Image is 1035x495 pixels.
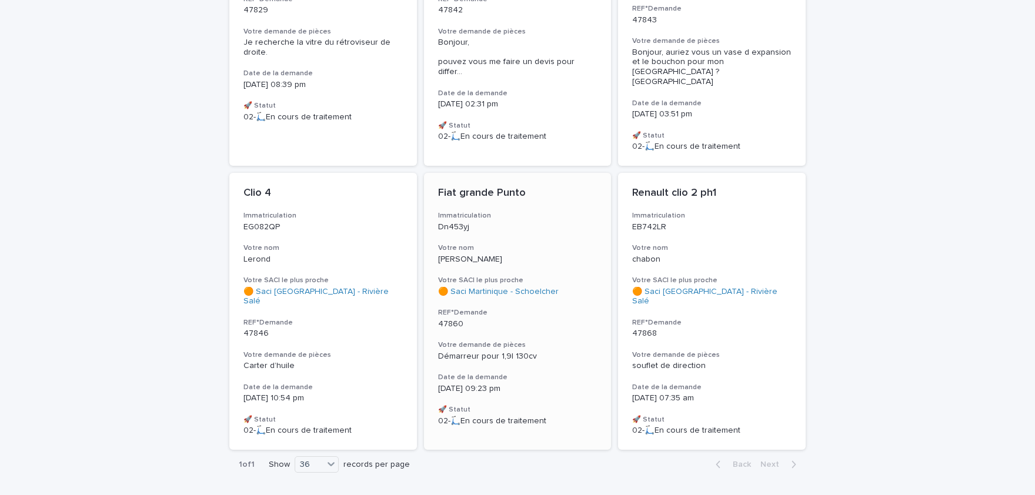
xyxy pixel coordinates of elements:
p: [DATE] 10:54 pm [243,393,403,403]
h3: Date de la demande [438,373,597,382]
h3: Immatriculation [632,211,792,220]
h3: REF°Demande [438,308,597,317]
span: Bonjour, auriez vous un vase d expansion et le bouchon pour mon [GEOGRAPHIC_DATA] ? [GEOGRAPHIC_D... [632,48,793,86]
p: 47843 [632,15,792,25]
h3: Votre nom [243,243,403,253]
h3: Votre SACI le plus proche [632,276,792,285]
p: Renault clio 2 ph1 [632,187,792,200]
p: 47829 [243,5,403,15]
h3: Date de la demande [243,383,403,392]
h3: 🚀 Statut [632,131,792,141]
h3: Votre SACI le plus proche [438,276,597,285]
h3: Votre demande de pièces [632,36,792,46]
h3: Votre nom [438,243,597,253]
p: Lerond [243,255,403,265]
p: [DATE] 02:31 pm [438,99,597,109]
a: Renault clio 2 ph1ImmatriculationEB742LRVotre nomchabonVotre SACI le plus proche🟠 Saci [GEOGRAPHI... [618,173,806,450]
p: [DATE] 03:51 pm [632,109,792,119]
h3: Date de la demande [632,383,792,392]
span: Next [760,460,786,469]
a: 🟠 Saci Martinique - Schoelcher [438,287,559,297]
span: Bonjour, pouvez vous me faire un devis pour differ ... [438,38,597,77]
p: 02-🛴En cours de traitement [632,142,792,152]
h3: Votre demande de pièces [438,340,597,350]
h3: REF°Demande [632,4,792,14]
h3: Date de la demande [632,99,792,108]
h3: Votre demande de pièces [243,350,403,360]
a: 🟠 Saci [GEOGRAPHIC_DATA] - Rivière Salé [243,287,403,307]
p: [DATE] 09:23 pm [438,384,597,394]
p: [DATE] 08:39 pm [243,80,403,90]
h3: REF°Demande [243,318,403,327]
p: Show [269,460,290,470]
h3: REF°Demande [632,318,792,327]
h3: Votre demande de pièces [438,27,597,36]
h3: 🚀 Statut [243,415,403,424]
h3: 🚀 Statut [438,405,597,414]
p: Fiat grande Punto [438,187,597,200]
p: [PERSON_NAME] [438,255,597,265]
h3: Votre nom [632,243,792,253]
div: Bonjour, pouvez vous me faire un devis pour differente huile et produits svp. j'ai un compte pro ... [438,38,597,77]
span: Démarreur pour 1,9l 130cv [438,352,537,360]
p: 47846 [243,329,403,339]
div: 36 [295,459,323,471]
p: 47860 [438,319,597,329]
p: EB742LR [632,222,792,232]
p: 02-🛴En cours de traitement [243,112,403,122]
span: Back [726,460,751,469]
h3: Votre SACI le plus proche [243,276,403,285]
button: Back [706,459,756,470]
p: Dn453yj [438,222,597,232]
h3: Date de la demande [438,89,597,98]
p: Clio 4 [243,187,403,200]
h3: Votre demande de pièces [243,27,403,36]
p: records per page [343,460,410,470]
span: souflet de direction [632,362,706,370]
h3: Date de la demande [243,69,403,78]
h3: 🚀 Statut [632,415,792,424]
a: Fiat grande PuntoImmatriculationDn453yjVotre nom[PERSON_NAME]Votre SACI le plus proche🟠 Saci Mart... [424,173,612,450]
p: 47842 [438,5,597,15]
p: 02-🛴En cours de traitement [632,426,792,436]
h3: 🚀 Statut [438,121,597,131]
p: 02-🛴En cours de traitement [438,132,597,142]
h3: Immatriculation [438,211,597,220]
p: 1 of 1 [229,450,264,479]
h3: 🚀 Statut [243,101,403,111]
a: 🟠 Saci [GEOGRAPHIC_DATA] - Rivière Salé [632,287,792,307]
span: Carter d’huile [243,362,295,370]
h3: Immatriculation [243,211,403,220]
p: 02-🛴En cours de traitement [243,426,403,436]
a: Clio 4ImmatriculationEG082QPVotre nomLerondVotre SACI le plus proche🟠 Saci [GEOGRAPHIC_DATA] - Ri... [229,173,417,450]
p: [DATE] 07:35 am [632,393,792,403]
span: Je recherche la vitre du rétroviseur de droite. [243,38,393,56]
p: EG082QP [243,222,403,232]
button: Next [756,459,806,470]
p: chabon [632,255,792,265]
p: 47868 [632,329,792,339]
h3: Votre demande de pièces [632,350,792,360]
p: 02-🛴En cours de traitement [438,416,597,426]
